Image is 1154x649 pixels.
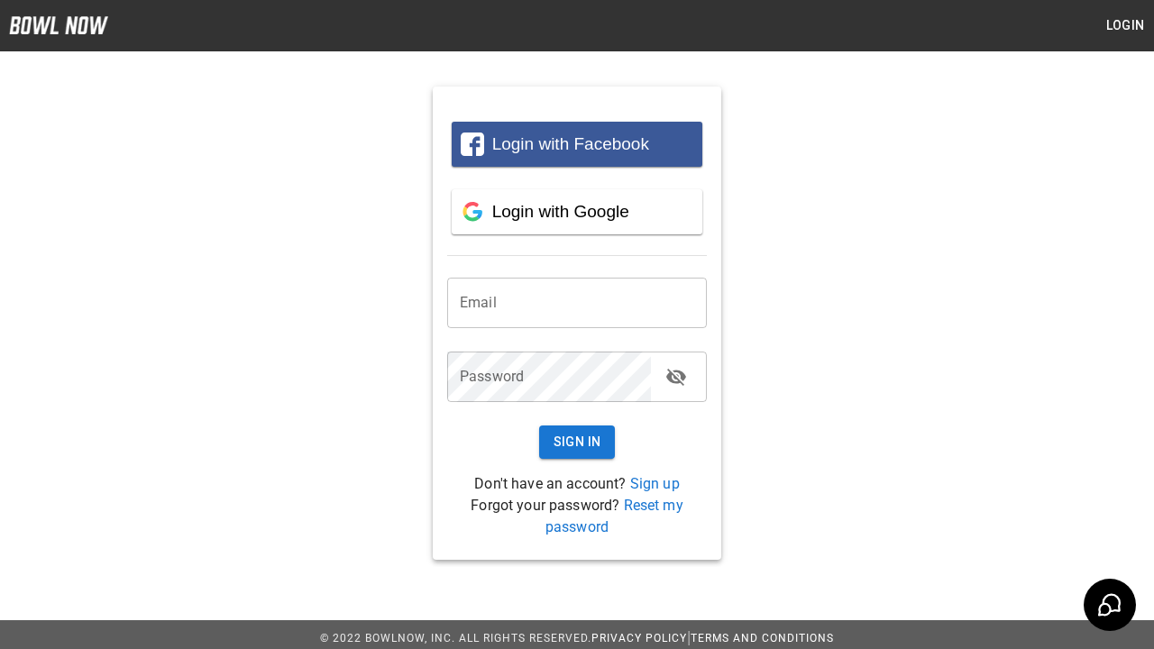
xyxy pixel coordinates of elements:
[452,189,702,234] button: Login with Google
[9,16,108,34] img: logo
[452,122,702,167] button: Login with Facebook
[447,495,707,538] p: Forgot your password?
[1096,9,1154,42] button: Login
[591,632,687,644] a: Privacy Policy
[320,632,591,644] span: © 2022 BowlNow, Inc. All Rights Reserved.
[658,359,694,395] button: toggle password visibility
[492,202,629,221] span: Login with Google
[492,134,649,153] span: Login with Facebook
[630,475,680,492] a: Sign up
[539,425,616,459] button: Sign In
[447,473,707,495] p: Don't have an account?
[691,632,834,644] a: Terms and Conditions
[545,497,683,535] a: Reset my password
